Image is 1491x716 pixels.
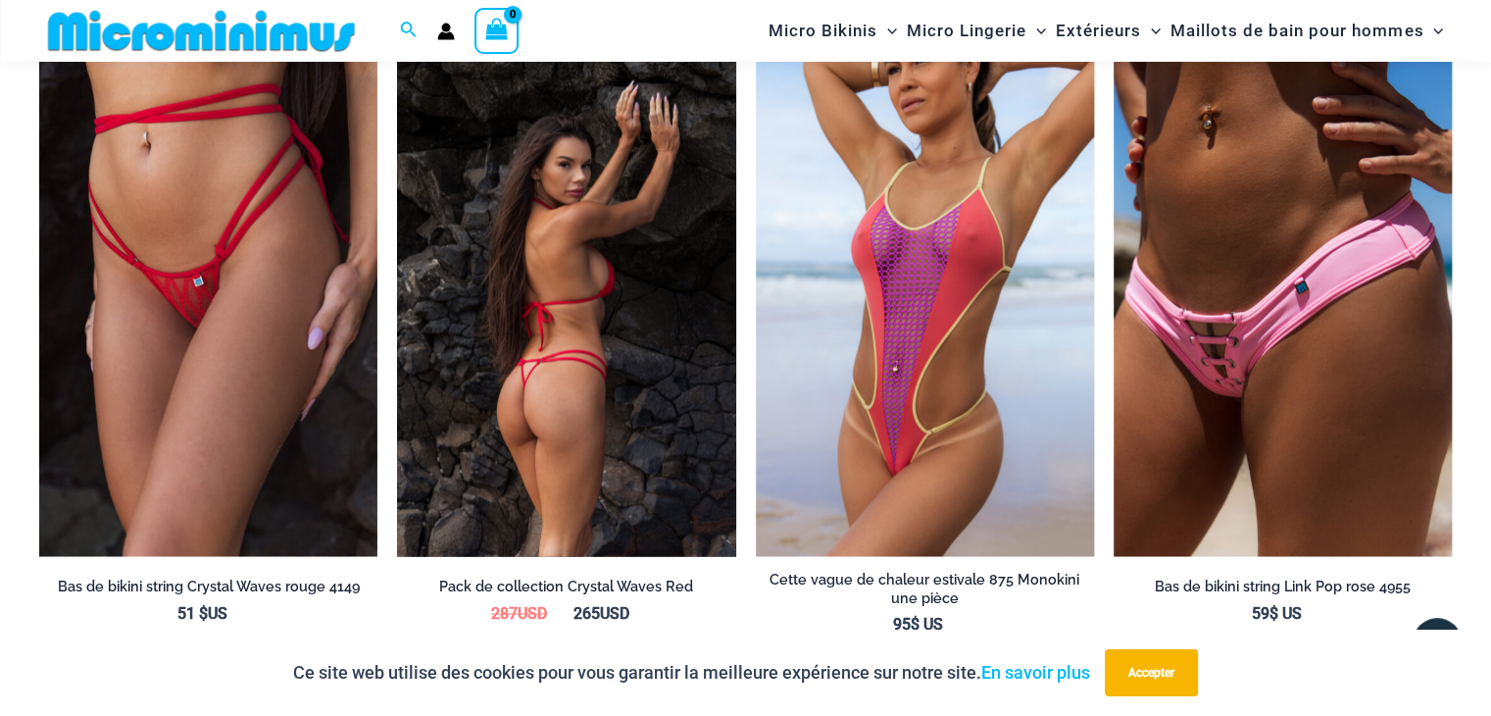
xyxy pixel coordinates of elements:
font: $ US [1268,604,1301,623]
button: Accepter [1105,649,1198,696]
a: Bas de bikini string Crystal Waves rouge 4149 [39,578,377,603]
a: En savoir plus [981,662,1090,683]
font: Bas de bikini string Link Pop rose 4955 [1155,578,1411,594]
font: Extérieurs [1056,21,1141,40]
a: Voir le panier, vide [474,8,520,53]
span: Menu Basculer [1026,6,1046,56]
span: Menu Basculer [877,6,897,56]
a: Bas de bikini string Link Pop rose 4955 [1114,578,1452,603]
a: Cette vague de chaleur estivale 875 Monokini une pièce 10Cette vague de chaleur estivale 875 Mono... [756,49,1094,557]
font: 265 [573,604,600,623]
font: Ce site web utilise des cookies pour vous garantir la meilleure expérience sur notre site. [293,662,981,683]
nav: Navigation du site [761,3,1452,59]
font: Bas de bikini string Crystal Waves rouge 4149 [58,578,360,594]
font: $ US [911,615,943,634]
a: Lien vers l'icône du compte [437,23,455,40]
span: Menu Basculer [1141,6,1161,56]
a: Pack de collectionCrystal Waves 305 Tri Top 4149 String 01Crystal Waves 305 Tri Top 4149 String 01 [397,49,735,557]
img: LOGO DE LA BOUTIQUE MM À PLAT [40,9,363,53]
a: Pack de collection Crystal Waves Red [397,578,735,603]
font: Cette vague de chaleur estivale 875 Monokini une pièce [770,571,1079,606]
font: Micro Bikinis [769,21,877,40]
font: Micro Lingerie [907,21,1026,40]
img: Crystal Waves 4149 String 01 [39,49,377,557]
a: Micro LingerieMenu BasculerMenu Basculer [902,6,1051,56]
a: ExtérieursMenu BasculerMenu Basculer [1051,6,1166,56]
font: US [208,604,227,623]
a: Crystal Waves 4149 String 01Crystal Waves 305 Tri Top 4149 String 01Crystal Waves 305 Tri Top 414... [39,49,377,557]
img: Crystal Waves 305 Tri Top 4149 String 01 [397,49,735,557]
font: 51 $ [177,604,208,623]
font: Pack de collection Crystal Waves Red [439,578,693,594]
img: Lien Pop Rose 4955 Bas 01 [1114,49,1452,557]
a: Micro BikinisMenu BasculerMenu Basculer [764,6,902,56]
font: Accepter [1128,666,1174,680]
img: Cette vague de chaleur estivale 875 Monokini une pièce 10 [756,49,1094,557]
font: 95 [893,615,911,634]
font: 59 [1251,604,1268,623]
font: USD [600,604,629,623]
span: Menu Basculer [1423,6,1443,56]
font: Maillots de bain pour hommes [1170,21,1423,40]
a: Maillots de bain pour hommesMenu BasculerMenu Basculer [1166,6,1448,56]
a: Lien vers l'icône de recherche [400,19,418,43]
a: Cette vague de chaleur estivale 875 Monokini une pièce [756,571,1094,615]
a: Lien Pop Rose 4955 Bas 01Lien Pop Rose 4955 Bas 02Lien Pop Rose 4955 Bas 02 [1114,49,1452,557]
font: 287 [491,604,518,623]
font: USD [518,604,547,623]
